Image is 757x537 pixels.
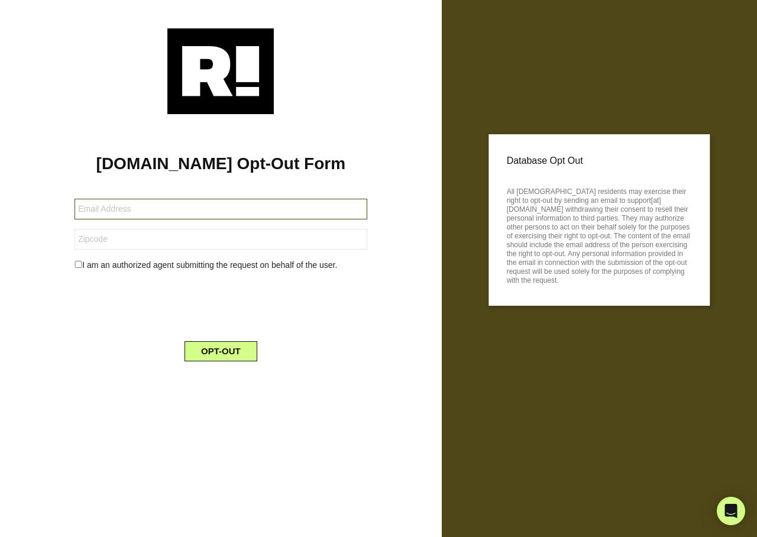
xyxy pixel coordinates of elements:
p: Database Opt Out [507,152,692,170]
button: OPT-OUT [185,341,257,361]
input: Email Address [75,199,367,219]
p: All [DEMOGRAPHIC_DATA] residents may exercise their right to opt-out by sending an email to suppo... [507,184,692,285]
iframe: reCAPTCHA [131,281,310,327]
h1: [DOMAIN_NAME] Opt-Out Form [18,154,424,174]
img: Retention.com [167,28,274,114]
div: I am an authorized agent submitting the request on behalf of the user. [66,259,376,271]
input: Zipcode [75,229,367,250]
div: Open Intercom Messenger [717,497,745,525]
